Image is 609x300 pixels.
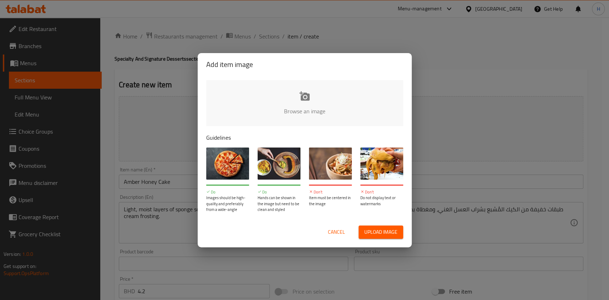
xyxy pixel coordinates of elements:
[206,195,249,213] p: Images should be high-quality and preferably from a wide-angle
[325,226,348,239] button: Cancel
[364,228,397,237] span: Upload image
[206,59,403,70] h2: Add item image
[206,148,249,180] img: guide-img-1@3x.jpg
[309,189,352,195] p: Don't
[359,226,403,239] button: Upload image
[258,148,300,180] img: guide-img-2@3x.jpg
[328,228,345,237] span: Cancel
[258,195,300,213] p: Hands can be shown in the image but need to be clean and styled
[309,148,352,180] img: guide-img-3@3x.jpg
[309,195,352,207] p: Item must be centered in the image
[360,195,403,207] p: Do not display text or watermarks
[258,189,300,195] p: Do
[206,133,403,142] p: Guidelines
[206,189,249,195] p: Do
[360,189,403,195] p: Don't
[360,148,403,180] img: guide-img-4@3x.jpg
